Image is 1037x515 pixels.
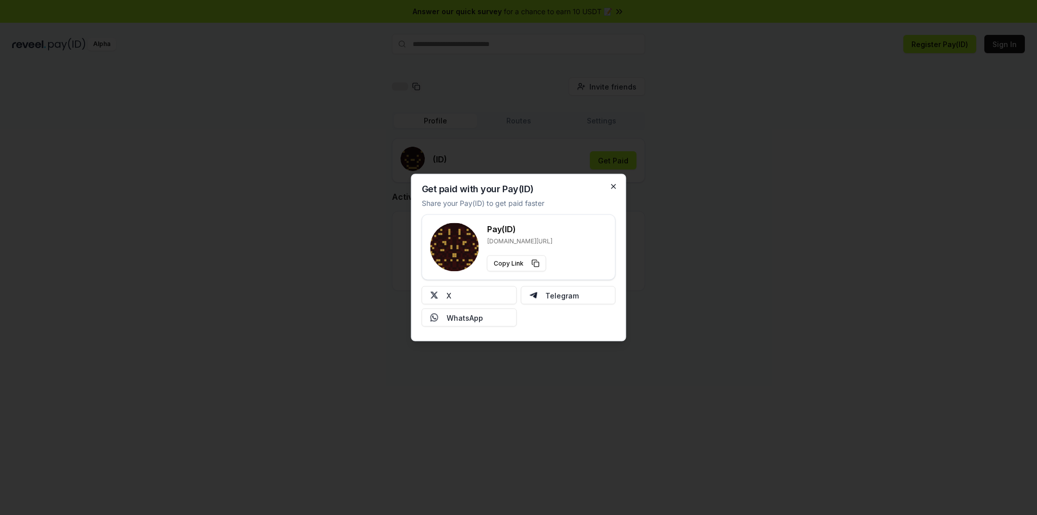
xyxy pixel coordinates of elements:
[422,309,517,327] button: WhatsApp
[422,185,534,194] h2: Get paid with your Pay(ID)
[487,237,552,245] p: [DOMAIN_NAME][URL]
[521,286,616,305] button: Telegram
[529,291,537,299] img: Telegram
[430,291,438,299] img: X
[422,198,544,208] p: Share your Pay(ID) to get paid faster
[430,314,438,322] img: Whatsapp
[422,286,517,305] button: X
[487,223,552,235] h3: Pay(ID)
[487,255,546,272] button: Copy Link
